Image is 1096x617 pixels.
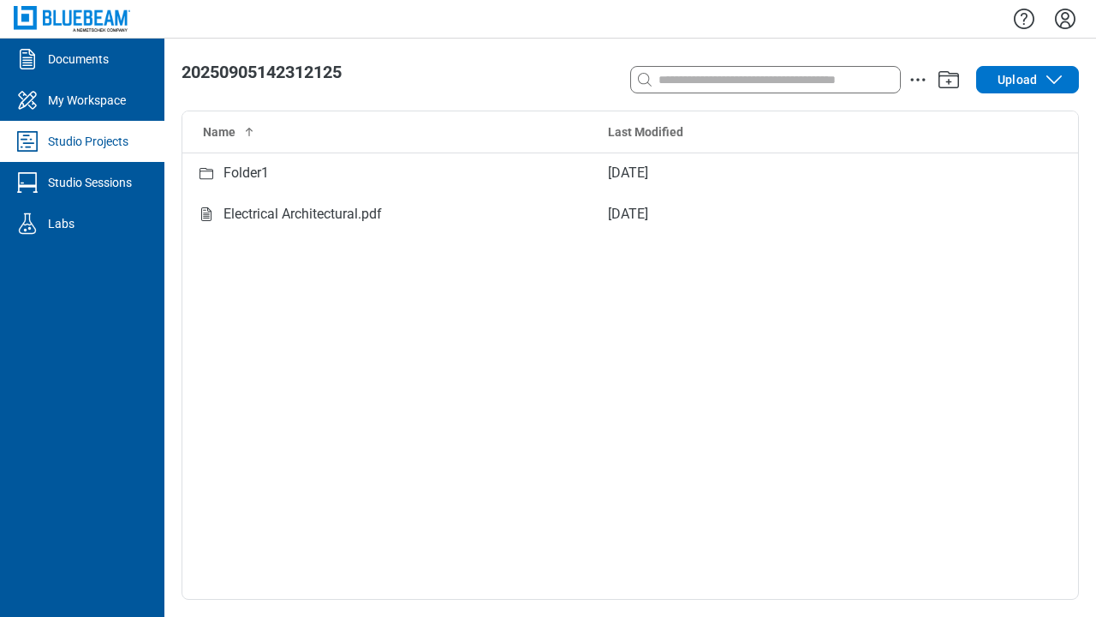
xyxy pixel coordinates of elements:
span: Upload [998,71,1037,88]
div: Studio Sessions [48,174,132,191]
span: 20250905142312125 [182,62,342,82]
td: [DATE] [594,153,988,194]
div: My Workspace [48,92,126,109]
div: Name [203,123,581,141]
button: Settings [1051,4,1079,33]
div: Last Modified [608,123,974,141]
td: [DATE] [594,194,988,235]
div: Folder1 [223,163,269,184]
svg: Labs [14,210,41,237]
button: Upload [976,66,1079,93]
button: action-menu [908,69,928,90]
table: Studio items table [182,111,1078,235]
svg: Documents [14,45,41,73]
div: Labs [48,215,74,232]
svg: Studio Sessions [14,169,41,196]
div: Documents [48,51,109,68]
img: Bluebeam, Inc. [14,6,130,31]
button: Add [935,66,962,93]
div: Electrical Architectural.pdf [223,204,382,225]
svg: My Workspace [14,87,41,114]
div: Studio Projects [48,133,128,150]
svg: Studio Projects [14,128,41,155]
